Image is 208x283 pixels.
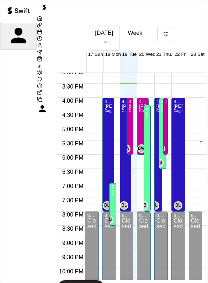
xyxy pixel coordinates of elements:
a: Availability [37,36,51,43]
div: 7:00 PM – 8:30 PM [111,184,114,189]
div: 4:15 PM – 8:00 PM: Available [144,105,150,212]
span: 8:00 PM [60,212,85,218]
a: Reports [37,63,51,70]
div: 4:00 PM – 6:00 PM [129,99,131,104]
a: Visit help center [37,83,51,90]
span: 5:00 PM [60,126,85,132]
a: Marketing [37,49,51,56]
span: 8:30 PM [60,226,85,232]
div: 4:00 PM – 8:00 PM: Available [120,98,132,212]
span: 20 Wed [139,52,155,57]
span: 21 Thu [156,52,171,57]
div: 8:00 PM – 11:59 PM [191,213,201,218]
div: 4:00 PM – 8:00 PM: Available [154,98,162,212]
div: 8:00 PM – 11:59 PM [87,213,97,218]
div: 4:15 PM – 8:00 PM [146,106,148,111]
span: 9:30 PM [60,254,85,260]
a: Services [37,22,51,29]
span: 5:30 PM [60,140,85,146]
div: 4:00 PM – 8:00 PM: Available [102,98,114,212]
span: 19 Tue [122,52,137,57]
a: Customers [37,43,51,49]
div: 7:00 PM – 8:30 PM: Available [109,183,116,226]
div: 4:00 PM – 6:00 PM [139,99,146,104]
div: Brent Leffingwell [151,201,159,210]
span: BL [104,202,110,209]
span: 4:00 PM [60,98,85,104]
span: 3:30 PM [60,84,85,90]
div: 8:00 PM – 11:59 PM [105,213,114,218]
div: 4:00 PM – 6:30 PM [161,99,165,104]
div: 4:00 PM – 8:00 PM [174,99,183,104]
h6: [DATE] [95,28,113,38]
span: 23 Sat [191,52,205,57]
div: 4:00 PM – 8:00 PM [156,99,160,104]
span: 6:00 PM [60,155,85,161]
div: 4:00 PM – 8:00 PM: Available [171,98,185,212]
span: 7:30 PM [60,197,85,203]
div: Bryce Whiteley [137,144,146,153]
div: 4:00 PM – 8:00 PM [122,99,129,104]
span: 4:30 PM [60,112,85,118]
div: Week [123,27,170,41]
div: 8:00 PM – 11:59 PM [174,213,183,218]
span: 9:00 PM [60,240,85,246]
div: 8:00 PM – 11:59 PM [156,213,166,218]
div: 4:00 PM – 6:30 PM: Available [159,98,167,169]
a: Calendar [37,29,51,36]
div: Brent Leffingwell [103,201,111,210]
div: 4:00 PM – 6:00 PM: Available [127,98,133,155]
div: 8:00 PM – 11:59 PM [139,213,149,218]
div: 8:00 PM – 11:59 PM [122,213,132,218]
span: 7:00 PM [60,183,85,189]
div: Brent Leffingwell [120,201,128,210]
span: BL [175,202,181,209]
div: 4:00 PM – 8:00 PM [105,99,112,104]
span: BL [122,202,127,209]
a: View public page [37,90,51,97]
span: 18 Mon [105,52,121,57]
a: Retail [37,56,51,63]
span: BL [152,202,158,209]
div: 4:00 PM – 6:00 PM [165,99,167,104]
span: BW [138,145,145,152]
span: 22 Fri [175,52,187,57]
a: Contact Us [37,76,51,83]
a: Home [37,16,51,22]
span: EB [156,159,162,166]
span: 10:00 PM [57,268,85,274]
span: 6:30 PM [60,169,85,175]
div: 4:00 PM – 6:00 PM: Available [163,98,168,155]
a: Settings [37,70,51,76]
span: Cage 2, Cage 3, Cage 4, Cage 5, Cage 6, Cage 7, Cage 8 [105,109,203,113]
div: Copy public page link [37,97,51,103]
div: Ella Bruning [155,159,164,167]
span: 17 Sun [88,52,103,57]
div: 4:00 PM – 6:00 PM: Available [137,98,149,155]
div: Brent Leffingwell [174,201,182,210]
